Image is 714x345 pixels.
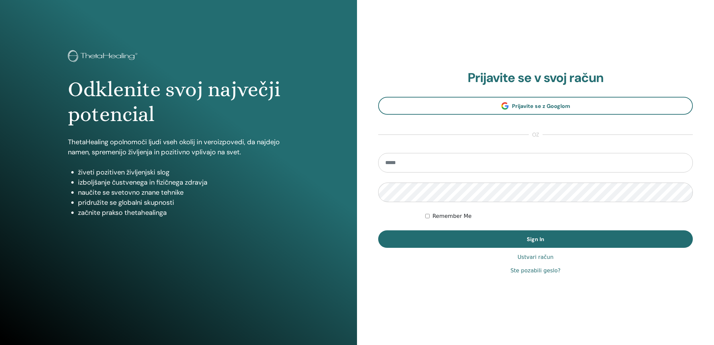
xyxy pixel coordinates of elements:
[78,167,289,177] li: živeti pozitiven življenjski slog
[510,267,560,275] a: Ste pozabili geslo?
[378,230,693,248] button: Sign In
[527,236,544,243] span: Sign In
[512,103,570,110] span: Prijavite se z Googlom
[68,77,289,127] h1: Odklenite svoj največji potencial
[425,212,693,220] div: Keep me authenticated indefinitely or until I manually logout
[529,131,543,139] span: oz
[78,187,289,197] li: naučite se svetovno znane tehnike
[78,207,289,218] li: začnite prakso thetahealinga
[517,253,553,261] a: Ustvari račun
[378,97,693,115] a: Prijavite se z Googlom
[78,177,289,187] li: izboljšanje čustvenega in fizičnega zdravja
[78,197,289,207] li: pridružite se globalni skupnosti
[378,70,693,86] h2: Prijavite se v svoj račun
[432,212,472,220] label: Remember Me
[68,137,289,157] p: ThetaHealing opolnomoči ljudi vseh okolij in veroizpovedi, da najdejo namen, spremenijo življenja...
